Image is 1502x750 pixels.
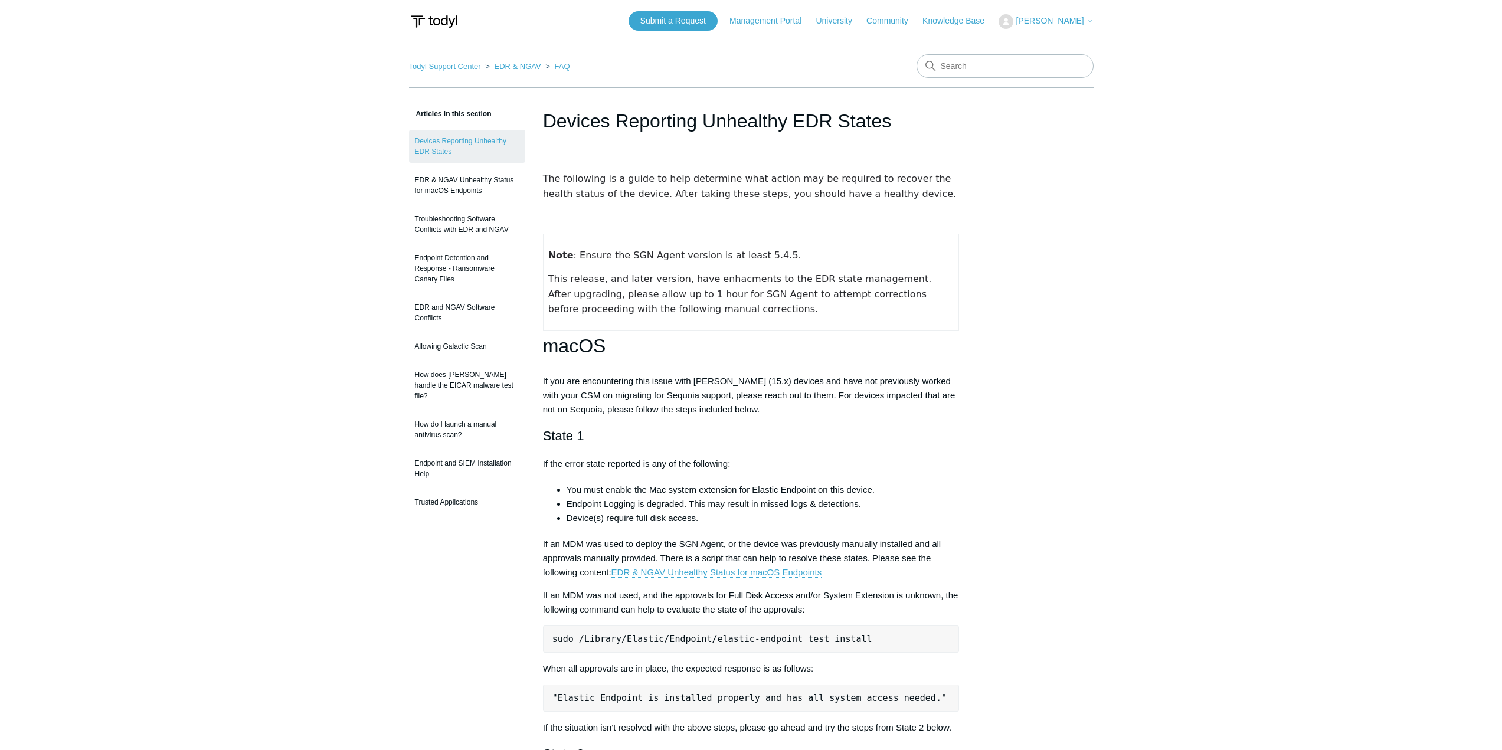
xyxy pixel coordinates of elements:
p: If an MDM was not used, and the approvals for Full Disk Access and/or System Extension is unknown... [543,588,960,617]
li: Device(s) require full disk access. [567,511,960,525]
li: Endpoint Logging is degraded. This may result in missed logs & detections. [567,497,960,511]
a: How do I launch a manual antivirus scan? [409,413,525,446]
pre: "Elastic Endpoint is installed properly and has all system access needed." [543,685,960,712]
a: Endpoint Detention and Response - Ransomware Canary Files [409,247,525,290]
a: EDR and NGAV Software Conflicts [409,296,525,329]
a: University [816,15,863,27]
a: Community [866,15,920,27]
h1: Devices Reporting Unhealthy EDR States [543,107,960,135]
a: FAQ [555,62,570,71]
button: [PERSON_NAME] [999,14,1093,29]
a: EDR & NGAV [494,62,541,71]
li: Todyl Support Center [409,62,483,71]
a: Endpoint and SIEM Installation Help [409,452,525,485]
a: Management Portal [729,15,813,27]
a: Trusted Applications [409,491,525,513]
span: Articles in this section [409,110,492,118]
a: EDR & NGAV Unhealthy Status for macOS Endpoints [409,169,525,202]
span: This release, and later version, have enhacments to the EDR state management. After upgrading, pl... [548,273,935,315]
a: Allowing Galactic Scan [409,335,525,358]
p: If the situation isn't resolved with the above steps, please go ahead and try the steps from Stat... [543,720,960,735]
input: Search [917,54,1094,78]
p: If the error state reported is any of the following: [543,457,960,471]
p: If an MDM was used to deploy the SGN Agent, or the device was previously manually installed and a... [543,537,960,579]
pre: sudo /Library/Elastic/Endpoint/elastic-endpoint test install [543,625,960,653]
a: Troubleshooting Software Conflicts with EDR and NGAV [409,208,525,241]
h2: State 1 [543,425,960,446]
strong: Note [548,250,574,261]
li: FAQ [543,62,570,71]
span: The following is a guide to help determine what action may be required to recover the health stat... [543,173,957,199]
a: EDR & NGAV Unhealthy Status for macOS Endpoints [611,567,822,578]
p: If you are encountering this issue with [PERSON_NAME] (15.x) devices and have not previously work... [543,374,960,417]
li: EDR & NGAV [483,62,543,71]
p: When all approvals are in place, the expected response is as follows: [543,661,960,676]
h1: macOS [543,331,960,361]
a: Devices Reporting Unhealthy EDR States [409,130,525,163]
a: Todyl Support Center [409,62,481,71]
a: How does [PERSON_NAME] handle the EICAR malware test file? [409,363,525,407]
span: [PERSON_NAME] [1016,16,1084,25]
li: You must enable the Mac system extension for Elastic Endpoint on this device. [567,483,960,497]
a: Knowledge Base [922,15,996,27]
span: : Ensure the SGN Agent version is at least 5.4.5. [548,250,801,261]
a: Submit a Request [629,11,718,31]
img: Todyl Support Center Help Center home page [409,11,459,32]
